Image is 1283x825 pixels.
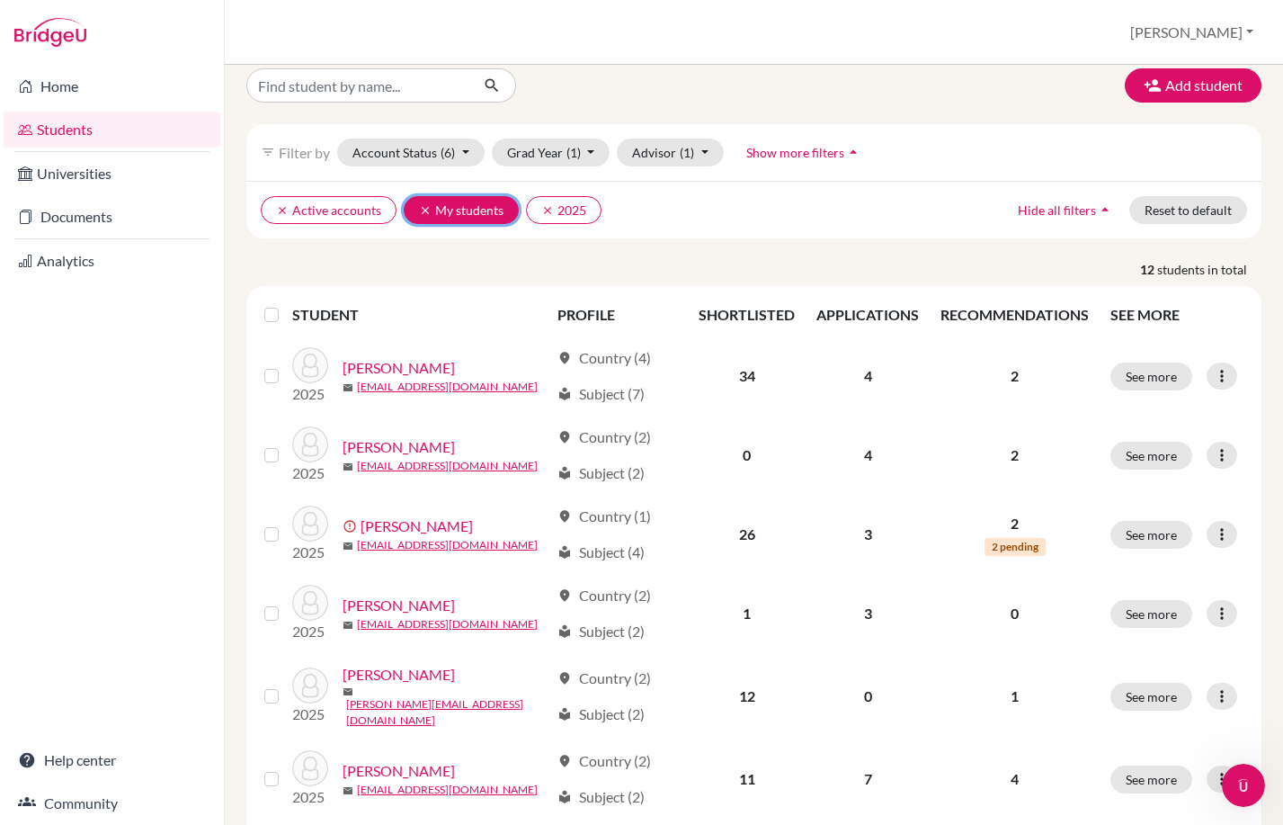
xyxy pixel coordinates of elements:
[1110,521,1192,549] button: See more
[343,686,353,697] span: mail
[557,466,572,480] span: local_library
[343,595,455,616] a: [PERSON_NAME]
[557,786,645,808] div: Subject (2)
[806,740,930,819] td: 7
[806,574,930,653] td: 3
[343,620,353,631] span: mail
[1096,201,1114,219] i: arrow_drop_up
[688,336,806,416] td: 34
[1002,196,1129,224] button: Hide all filtersarrow_drop_up
[1110,363,1192,390] button: See more
[688,653,806,740] td: 12
[4,199,220,235] a: Documents
[688,740,806,819] td: 11
[292,506,328,542] img: Columbus, Christopher
[4,68,220,104] a: Home
[557,621,645,642] div: Subject (2)
[557,426,651,448] div: Country (2)
[292,704,328,725] p: 2025
[557,588,572,603] span: location_on
[292,621,328,642] p: 2025
[343,519,361,534] span: error_outline
[688,416,806,495] td: 0
[557,347,651,369] div: Country (4)
[557,754,572,768] span: location_on
[357,458,538,474] a: [EMAIL_ADDRESS][DOMAIN_NAME]
[292,585,328,621] img: Dahl, Niko
[806,336,930,416] td: 4
[557,704,645,725] div: Subject (2)
[806,653,930,740] td: 0
[940,444,1089,466] p: 2
[292,542,328,563] p: 2025
[343,760,455,782] a: [PERSON_NAME]
[292,347,328,383] img: Casimir-Lambert, Theodore
[1157,260,1261,279] span: students in total
[547,293,689,336] th: PROFILE
[1100,293,1254,336] th: SEE MORE
[940,603,1089,624] p: 0
[1018,202,1096,218] span: Hide all filters
[343,541,353,551] span: mail
[357,379,538,395] a: [EMAIL_ADDRESS][DOMAIN_NAME]
[492,139,610,166] button: Grad Year(1)
[404,196,519,224] button: clearMy students
[292,383,328,405] p: 2025
[806,495,930,574] td: 3
[557,545,572,560] span: local_library
[4,742,220,778] a: Help center
[557,351,572,365] span: location_on
[292,786,328,808] p: 2025
[343,382,353,393] span: mail
[1110,600,1192,628] button: See more
[541,204,554,217] i: clear
[940,513,1089,534] p: 2
[1110,683,1192,711] button: See more
[357,616,538,632] a: [EMAIL_ADDRESS][DOMAIN_NAME]
[292,462,328,484] p: 2025
[441,145,455,160] span: (6)
[4,112,220,148] a: Students
[557,387,572,401] span: local_library
[1110,442,1192,470] button: See more
[1129,196,1247,224] button: Reset to default
[940,768,1089,790] p: 4
[526,196,601,224] button: clear2025
[731,139,878,166] button: Show more filtersarrow_drop_up
[1125,68,1261,103] button: Add student
[617,139,724,166] button: Advisor(1)
[557,462,645,484] div: Subject (2)
[806,416,930,495] td: 4
[276,204,289,217] i: clear
[4,785,220,821] a: Community
[1140,260,1157,279] strong: 12
[292,668,328,704] img: Hamill, Arthur
[557,585,651,606] div: Country (2)
[346,696,549,729] a: [PERSON_NAME][EMAIL_ADDRESS][DOMAIN_NAME]
[1222,764,1265,807] iframe: Intercom live chat
[557,506,651,527] div: Country (1)
[419,204,432,217] i: clear
[557,750,651,772] div: Country (2)
[1122,15,1261,49] button: [PERSON_NAME]
[557,624,572,639] span: local_library
[557,707,572,722] span: local_library
[14,18,86,47] img: Bridge-U
[557,383,645,405] div: Subject (7)
[343,462,353,472] span: mail
[292,293,547,336] th: STUDENT
[343,785,353,796] span: mail
[343,436,455,458] a: [PERSON_NAME]
[557,430,572,444] span: location_on
[557,509,572,524] span: location_on
[746,145,844,160] span: Show more filters
[279,144,330,161] span: Filter by
[985,538,1046,556] span: 2 pending
[357,782,538,798] a: [EMAIL_ADDRESS][DOMAIN_NAME]
[261,196,396,224] button: clearActive accounts
[343,357,455,379] a: [PERSON_NAME]
[844,143,862,161] i: arrow_drop_up
[4,243,220,279] a: Analytics
[940,365,1089,387] p: 2
[246,68,469,103] input: Find student by name...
